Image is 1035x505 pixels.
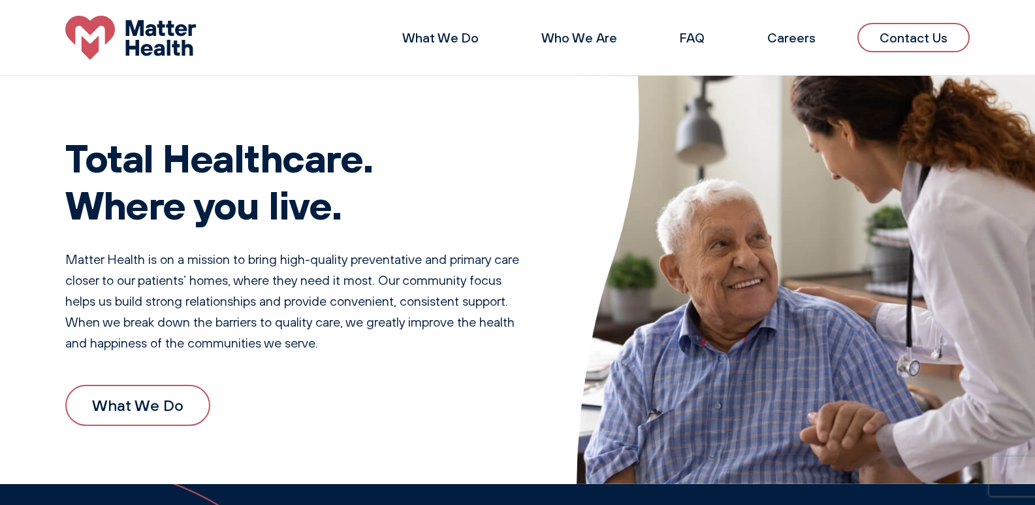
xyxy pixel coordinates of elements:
a: What We Do [402,29,479,46]
a: FAQ [680,29,705,46]
h1: Total Healthcare. Where you live. [65,134,524,228]
a: Careers [767,29,816,46]
a: Contact Us [857,23,970,52]
a: What We Do [65,385,210,425]
p: Matter Health is on a mission to bring high-quality preventative and primary care closer to our p... [65,249,524,353]
a: Who We Are [541,29,617,46]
